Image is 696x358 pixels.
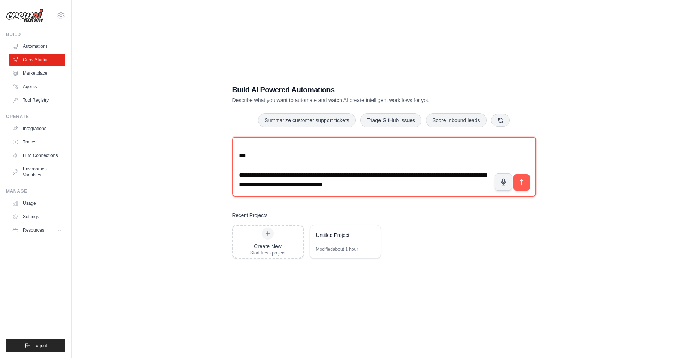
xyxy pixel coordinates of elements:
a: Crew Studio [9,54,65,66]
div: Create New [250,243,286,250]
img: Logo [6,9,43,23]
button: Logout [6,339,65,352]
button: Score inbound leads [426,113,487,127]
button: Click to speak your automation idea [495,173,512,191]
div: Untitled Project [316,231,367,239]
div: Manage [6,188,65,194]
button: Get new suggestions [491,114,510,127]
span: Resources [23,227,44,233]
a: Marketplace [9,67,65,79]
div: Build [6,31,65,37]
a: LLM Connections [9,149,65,161]
p: Describe what you want to automate and watch AI create intelligent workflows for you [232,96,484,104]
button: Triage GitHub issues [360,113,421,127]
a: Usage [9,197,65,209]
a: Tool Registry [9,94,65,106]
span: Logout [33,343,47,349]
h3: Recent Projects [232,212,268,219]
button: Resources [9,224,65,236]
a: Settings [9,211,65,223]
h1: Build AI Powered Automations [232,84,484,95]
a: Environment Variables [9,163,65,181]
button: Summarize customer support tickets [258,113,355,127]
a: Traces [9,136,65,148]
div: Start fresh project [250,250,286,256]
a: Integrations [9,123,65,135]
a: Automations [9,40,65,52]
div: Modified about 1 hour [316,246,358,252]
div: Operate [6,114,65,120]
iframe: Chat Widget [659,322,696,358]
a: Agents [9,81,65,93]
